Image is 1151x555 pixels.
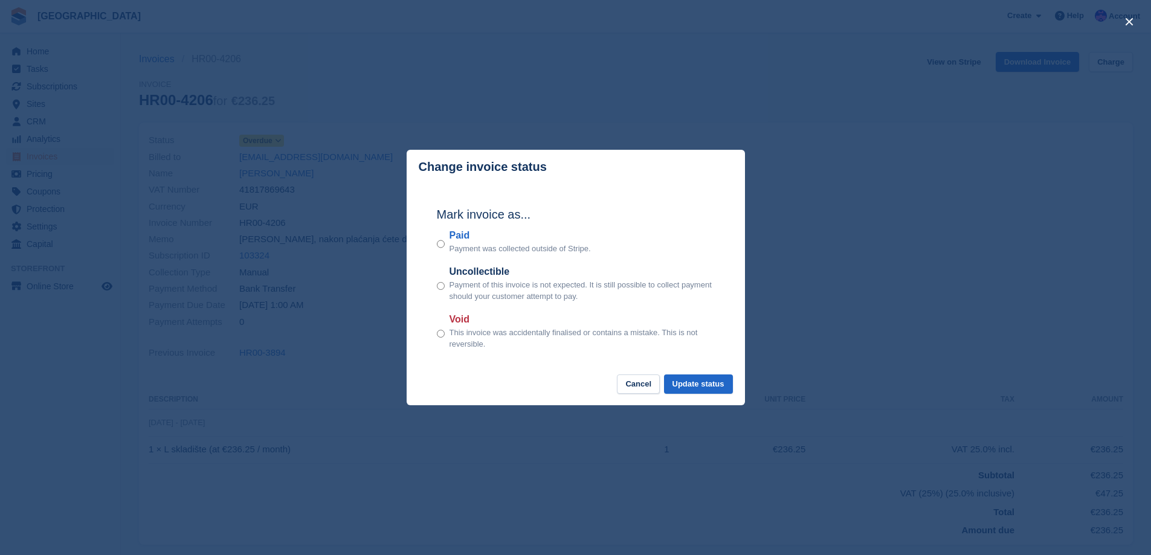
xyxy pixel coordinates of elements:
button: Update status [664,374,733,394]
h2: Mark invoice as... [437,205,715,223]
label: Uncollectible [450,265,715,279]
p: Change invoice status [419,160,547,174]
label: Paid [450,228,591,243]
label: Void [450,312,715,327]
p: Payment of this invoice is not expected. It is still possible to collect payment should your cust... [450,279,715,303]
button: Cancel [617,374,660,394]
button: close [1120,12,1139,31]
p: Payment was collected outside of Stripe. [450,243,591,255]
p: This invoice was accidentally finalised or contains a mistake. This is not reversible. [450,327,715,350]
